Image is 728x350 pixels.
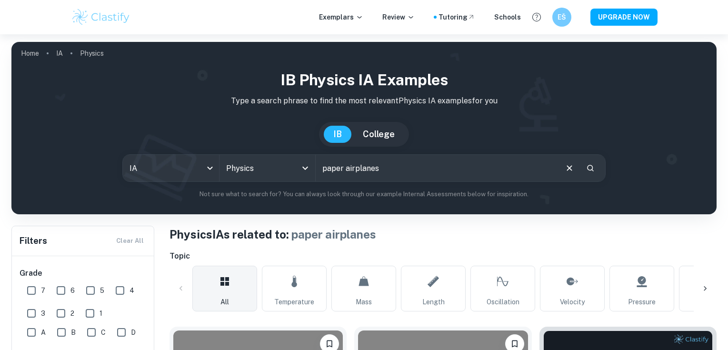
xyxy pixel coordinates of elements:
[274,297,314,307] span: Temperature
[422,297,445,307] span: Length
[556,12,567,22] h6: EŠ
[41,327,46,338] span: A
[101,327,106,338] span: C
[80,48,104,59] p: Physics
[316,155,556,181] input: E.g. harmonic motion analysis, light diffraction experiments, sliding objects down a ramp...
[71,327,76,338] span: B
[131,327,136,338] span: D
[41,308,45,319] span: 3
[590,9,658,26] button: UPGRADE NOW
[291,228,376,241] span: paper airplanes
[70,308,74,319] span: 2
[439,12,475,22] a: Tutoring
[560,159,578,177] button: Clear
[21,47,39,60] a: Home
[170,250,717,262] h6: Topic
[560,297,585,307] span: Velocity
[529,9,545,25] button: Help and Feedback
[494,12,521,22] a: Schools
[71,8,131,27] img: Clastify logo
[19,95,709,107] p: Type a search phrase to find the most relevant Physics IA examples for you
[130,285,134,296] span: 4
[19,69,709,91] h1: IB Physics IA examples
[56,47,63,60] a: IA
[170,226,717,243] h1: Physics IAs related to:
[582,160,598,176] button: Search
[123,155,219,181] div: IA
[628,297,656,307] span: Pressure
[20,234,47,248] h6: Filters
[220,297,229,307] span: All
[11,42,717,214] img: profile cover
[324,126,351,143] button: IB
[100,285,104,296] span: 5
[552,8,571,27] button: EŠ
[100,308,102,319] span: 1
[70,285,75,296] span: 6
[20,268,147,279] h6: Grade
[356,297,372,307] span: Mass
[382,12,415,22] p: Review
[299,161,312,175] button: Open
[319,12,363,22] p: Exemplars
[41,285,45,296] span: 7
[353,126,404,143] button: College
[19,190,709,199] p: Not sure what to search for? You can always look through our example Internal Assessments below f...
[487,297,519,307] span: Oscillation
